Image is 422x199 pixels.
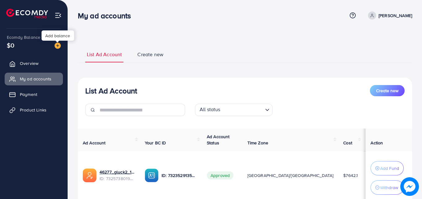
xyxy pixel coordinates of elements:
span: Overview [20,60,38,66]
h3: List Ad Account [85,86,137,95]
span: Ad Account Status [207,133,230,146]
p: Withdraw [380,184,398,191]
a: Payment [5,88,63,101]
img: logo [6,9,48,18]
h3: My ad accounts [78,11,136,20]
span: All status [198,105,222,115]
img: image [400,177,419,196]
span: $0 [7,41,14,50]
span: ID: 7325738019401580545 [100,175,135,182]
span: Approved [207,171,233,179]
span: [GEOGRAPHIC_DATA]/[GEOGRAPHIC_DATA] [247,172,334,179]
div: Search for option [195,104,273,116]
span: $7642.1 [343,172,358,179]
a: Product Links [5,104,63,116]
span: Ecomdy Balance [7,34,40,40]
span: List Ad Account [87,51,122,58]
span: Action [371,140,383,146]
button: Create new [370,85,405,96]
div: <span class='underline'>46277_gluck2_1705656333992</span></br>7325738019401580545 [100,169,135,182]
p: ID: 7323529135098331137 [162,172,197,179]
span: Create new [376,88,398,94]
input: Search for option [222,105,263,115]
p: [PERSON_NAME] [379,12,412,19]
a: 46277_gluck2_1705656333992 [100,169,135,175]
span: Product Links [20,107,47,113]
span: Ad Account [83,140,106,146]
span: Cost [343,140,352,146]
span: Payment [20,91,37,97]
a: My ad accounts [5,73,63,85]
button: Withdraw [371,180,404,195]
img: ic-ba-acc.ded83a64.svg [145,169,158,182]
img: image [55,43,61,49]
img: menu [55,12,62,19]
span: Your BC ID [145,140,166,146]
a: [PERSON_NAME] [366,11,412,20]
a: Overview [5,57,63,70]
button: Add Fund [371,161,404,175]
p: Add Fund [380,165,399,172]
span: Time Zone [247,140,268,146]
span: Create new [137,51,163,58]
div: Add balance [42,30,74,41]
img: ic-ads-acc.e4c84228.svg [83,169,96,182]
span: My ad accounts [20,76,51,82]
